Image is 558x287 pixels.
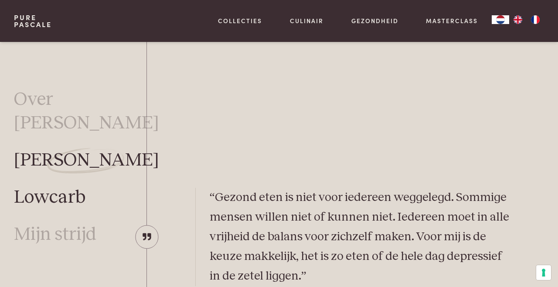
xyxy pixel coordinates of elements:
a: PurePascale [14,14,52,28]
a: Collecties [218,16,262,25]
ul: Language list [509,15,544,24]
a: NL [492,15,509,24]
a: Mijn strijd [14,223,96,246]
p: “Gezond eten is niet voor iedereen weggelegd. Sommige mensen willen niet of kunnen niet. Iedereen... [210,188,510,286]
button: Uw voorkeuren voor toestemming voor trackingtechnologieën [536,265,551,280]
a: Gezondheid [351,16,398,25]
a: Lowcarb [14,186,85,209]
a: Over [PERSON_NAME] [14,88,159,135]
a: Culinair [290,16,323,25]
a: FR [527,15,544,24]
div: Language [492,15,509,24]
aside: Language selected: Nederlands [492,15,544,24]
a: [PERSON_NAME] [14,149,159,172]
a: Masterclass [426,16,478,25]
a: EN [509,15,527,24]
